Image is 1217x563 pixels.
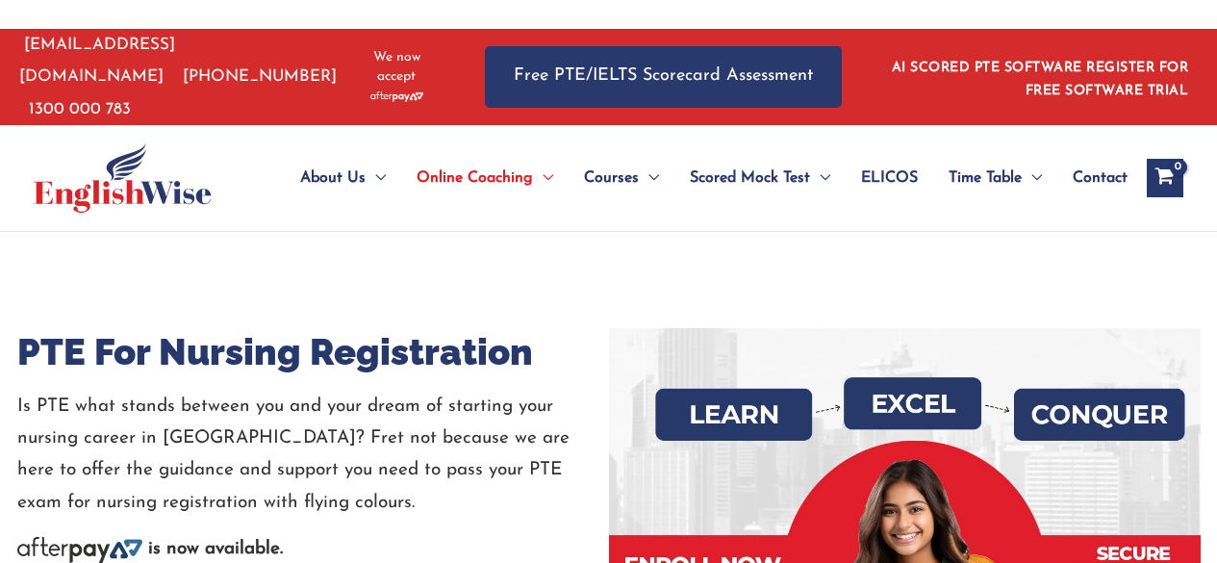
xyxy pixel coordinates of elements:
[300,144,366,212] span: About Us
[366,144,386,212] span: Menu Toggle
[17,328,609,376] h1: PTE For Nursing Registration
[17,537,142,563] img: Afterpay-Logo
[148,540,283,558] b: is now available.
[1147,159,1183,197] a: View Shopping Cart, empty
[34,143,212,213] img: cropped-ew-logo
[933,144,1057,212] a: Time TableMenu Toggle
[417,144,533,212] span: Online Coaching
[674,144,846,212] a: Scored Mock TestMenu Toggle
[1057,144,1128,212] a: Contact
[183,68,337,85] a: [PHONE_NUMBER]
[370,91,423,102] img: Afterpay-Logo
[892,61,1189,98] a: AI SCORED PTE SOFTWARE REGISTER FOR FREE SOFTWARE TRIAL
[19,37,175,85] a: [EMAIL_ADDRESS][DOMAIN_NAME]
[584,144,639,212] span: Courses
[17,391,609,519] p: Is PTE what stands between you and your dream of starting your nursing career in [GEOGRAPHIC_DATA...
[285,144,401,212] a: About UsMenu Toggle
[1022,144,1042,212] span: Menu Toggle
[569,144,674,212] a: CoursesMenu Toggle
[949,144,1022,212] span: Time Table
[810,144,830,212] span: Menu Toggle
[861,144,918,212] span: ELICOS
[639,144,659,212] span: Menu Toggle
[1073,144,1128,212] span: Contact
[401,144,569,212] a: Online CoachingMenu Toggle
[357,48,437,87] span: We now accept
[533,144,553,212] span: Menu Toggle
[29,101,131,117] a: 1300 000 783
[254,144,1128,212] nav: Site Navigation: Main Menu
[846,144,933,212] a: ELICOS
[880,45,1198,108] aside: Header Widget 1
[485,46,842,107] a: Free PTE/IELTS Scorecard Assessment
[690,144,810,212] span: Scored Mock Test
